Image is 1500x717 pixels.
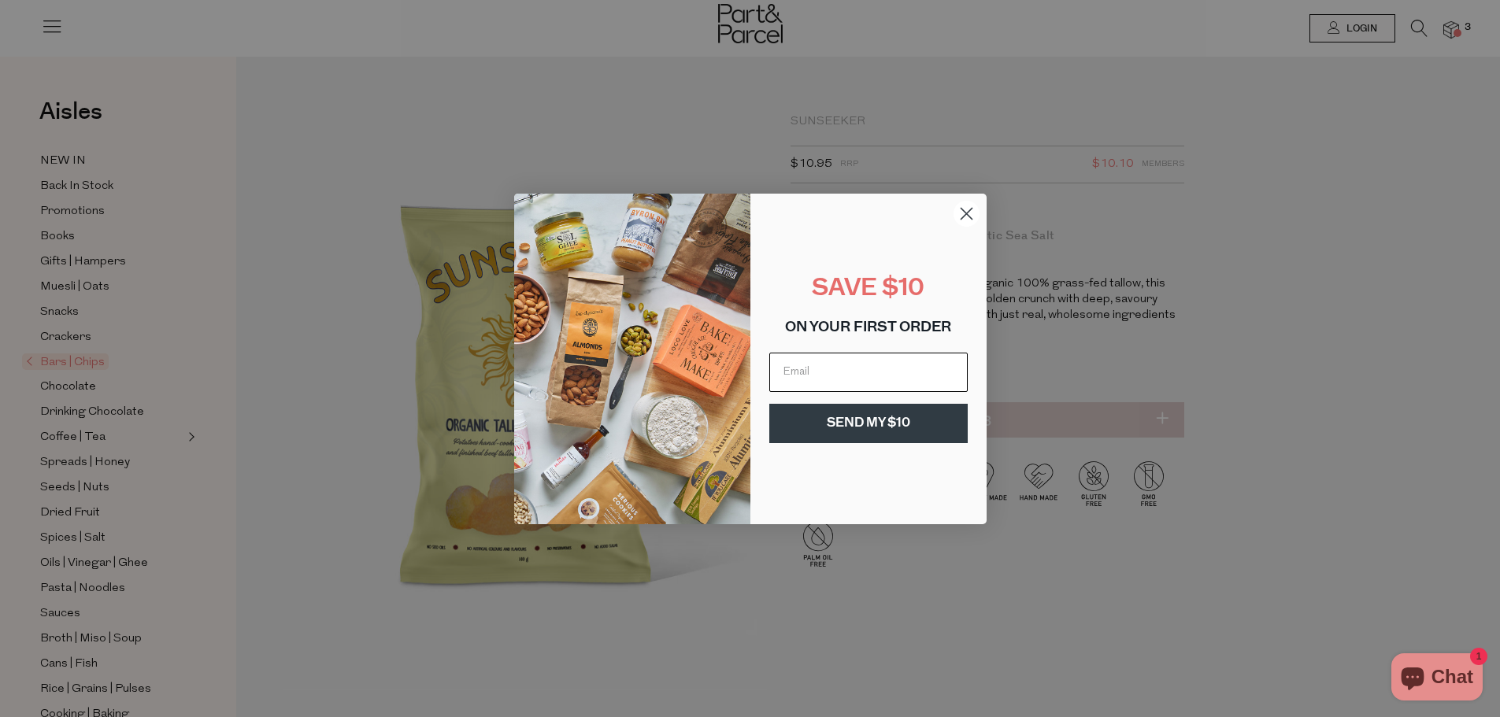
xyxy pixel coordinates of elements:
span: ON YOUR FIRST ORDER [785,321,951,335]
input: Email [769,353,968,392]
button: SEND MY $10 [769,404,968,443]
inbox-online-store-chat: Shopify online store chat [1387,653,1487,704]
button: Close dialog [953,200,980,227]
img: 8150f546-27cf-4737-854f-2b4f1cdd6266.png [514,194,750,524]
span: SAVE $10 [812,277,924,301]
